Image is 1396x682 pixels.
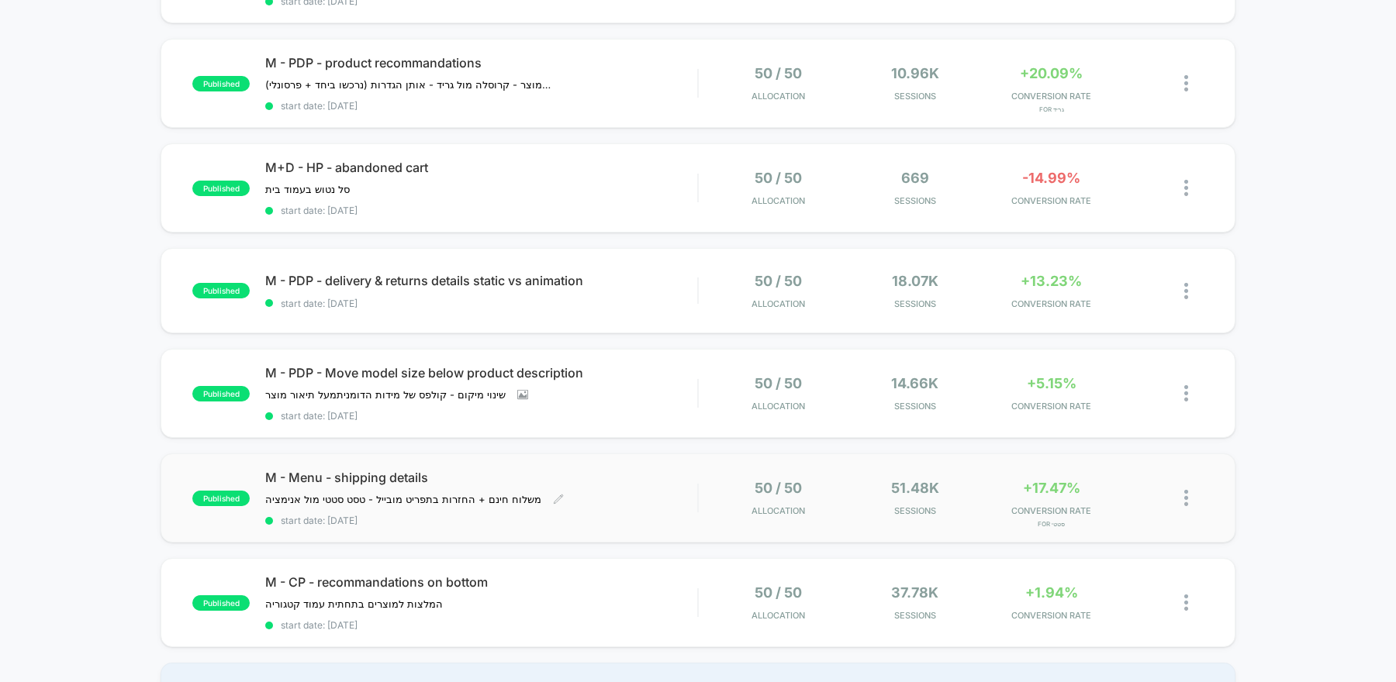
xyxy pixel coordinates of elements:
span: +13.23% [1021,273,1082,289]
span: -14.99% [1022,170,1080,186]
span: Sessions [851,610,980,621]
span: published [192,76,250,91]
span: Sessions [851,401,980,412]
span: 37.78k [891,584,938,601]
span: Sessions [851,298,980,309]
img: close [1184,75,1188,91]
span: 10.96k [891,65,939,81]
span: start date: [DATE] [265,205,697,216]
span: Sessions [851,505,980,516]
span: ניסוי על תצוגת המלצות בעמוד מוצר - קרוסלה מול גריד - אותן הגדרות (נרכשו ביחד + פרסונלי) [265,78,553,91]
span: M - PDP - delivery & returns details static vs animation [265,273,697,288]
img: close [1184,180,1188,196]
span: CONVERSION RATE [987,91,1116,102]
span: for סטטי [987,520,1116,528]
span: published [192,386,250,401]
span: Allocation [752,401,805,412]
span: M+D - HP - abandoned cart [265,160,697,175]
span: Allocation [752,91,805,102]
span: start date: [DATE] [265,100,697,112]
span: 50 / 50 [755,375,802,391]
span: start date: [DATE] [265,410,697,422]
span: CONVERSION RATE [987,298,1116,309]
span: start date: [DATE] [265,298,697,309]
span: CONVERSION RATE [987,195,1116,206]
span: CONVERSION RATE [987,610,1116,621]
span: start date: [DATE] [265,515,697,526]
span: שינוי מיקום - קולפס של מידות הדומניתמעל תיאור מוצר [265,388,506,401]
span: 50 / 50 [755,273,802,289]
span: 50 / 50 [755,170,802,186]
span: M - CP - recommandations on bottom [265,574,697,590]
span: Allocation [752,610,805,621]
span: published [192,491,250,506]
span: Allocation [752,195,805,206]
span: CONVERSION RATE [987,401,1116,412]
img: close [1184,283,1188,299]
img: close [1184,594,1188,611]
span: M - PDP - Move model size below product description [265,365,697,381]
span: +20.09% [1020,65,1083,81]
span: +17.47% [1023,480,1080,496]
span: 50 / 50 [755,480,802,496]
span: Sessions [851,195,980,206]
span: M - Menu - shipping details [265,470,697,485]
span: +1.94% [1025,584,1078,601]
span: 51.48k [891,480,939,496]
span: start date: [DATE] [265,619,697,631]
span: 14.66k [891,375,938,391]
span: 50 / 50 [755,584,802,601]
span: for גריד [987,105,1116,113]
span: published [192,283,250,298]
img: close [1184,490,1188,506]
span: סל נטוש בעמוד בית [265,183,353,195]
span: המלצות למוצרים בתחתית עמוד קטגוריה [265,598,446,610]
span: CONVERSION RATE [987,505,1116,516]
span: 50 / 50 [755,65,802,81]
span: Allocation [752,298,805,309]
span: Sessions [851,91,980,102]
span: published [192,595,250,611]
span: 669 [901,170,929,186]
span: M - PDP - product recommandations [265,55,697,71]
span: +5.15% [1027,375,1076,391]
img: close [1184,385,1188,401]
span: 18.07k [892,273,938,289]
span: Allocation [752,505,805,516]
span: משלוח חינם + החזרות בתפריט מובייל - טסט סטטי מול אנימציה [265,493,541,505]
span: published [192,181,250,196]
